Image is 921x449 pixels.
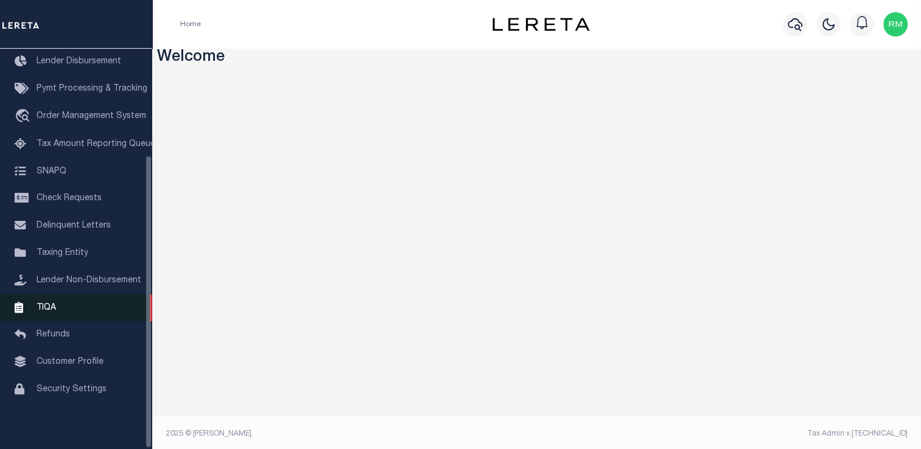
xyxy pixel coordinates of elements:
[37,330,70,339] span: Refunds
[15,109,34,125] i: travel_explore
[37,194,102,203] span: Check Requests
[37,112,146,120] span: Order Management System
[157,428,537,439] div: 2025 © [PERSON_NAME].
[883,12,908,37] img: svg+xml;base64,PHN2ZyB4bWxucz0iaHR0cDovL3d3dy53My5vcmcvMjAwMC9zdmciIHBvaW50ZXItZXZlbnRzPSJub25lIi...
[37,221,111,230] span: Delinquent Letters
[180,19,201,30] li: Home
[37,385,107,394] span: Security Settings
[157,49,917,68] h3: Welcome
[37,57,121,66] span: Lender Disbursement
[37,140,155,148] span: Tax Amount Reporting Queue
[37,276,141,285] span: Lender Non-Disbursement
[37,167,66,175] span: SNAPQ
[37,85,147,93] span: Pymt Processing & Tracking
[492,18,590,31] img: logo-dark.svg
[37,249,88,257] span: Taxing Entity
[37,358,103,366] span: Customer Profile
[546,428,908,439] div: Tax Admin v.[TECHNICAL_ID]
[37,303,56,312] span: TIQA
